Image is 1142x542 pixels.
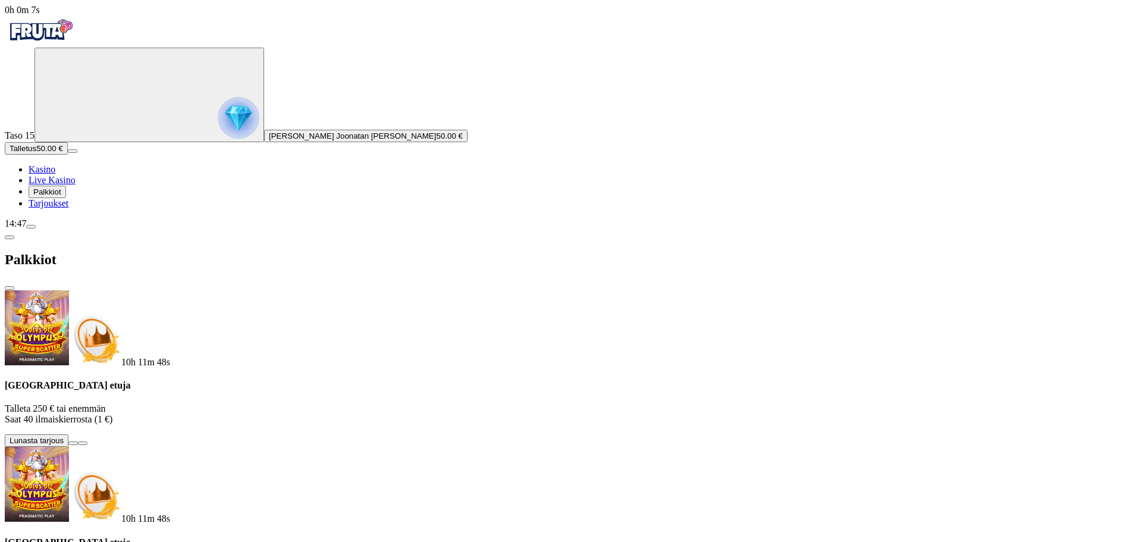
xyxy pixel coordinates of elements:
[5,380,1137,391] h4: [GEOGRAPHIC_DATA] etuja
[29,186,66,198] button: reward iconPalkkiot
[29,198,68,208] a: gift-inverted iconTarjoukset
[5,5,40,15] span: user session time
[69,469,121,522] img: Deposit bonus icon
[29,164,55,174] span: Kasino
[29,175,76,185] a: poker-chip iconLive Kasino
[5,403,1137,425] p: Talleta 250 € tai enemmän Saat 40 ilmaiskierrosta (1 €)
[264,130,468,142] button: [PERSON_NAME] Joonatan [PERSON_NAME]50.00 €
[36,144,62,153] span: 50.00 €
[121,357,170,367] span: countdown
[121,513,170,524] span: countdown
[5,434,68,447] button: Lunasta tarjous
[78,441,87,445] button: info
[29,175,76,185] span: Live Kasino
[10,436,64,445] span: Lunasta tarjous
[29,198,68,208] span: Tarjoukset
[68,149,77,153] button: menu
[5,286,14,290] button: close
[5,130,34,140] span: Taso 15
[69,313,121,365] img: Deposit bonus icon
[26,225,36,228] button: menu
[5,142,68,155] button: Talletusplus icon50.00 €
[29,164,55,174] a: diamond iconKasino
[5,37,76,47] a: Fruta
[5,15,76,45] img: Fruta
[33,187,61,196] span: Palkkiot
[34,48,264,142] button: reward progress
[10,144,36,153] span: Talletus
[5,218,26,228] span: 14:47
[218,97,259,139] img: reward progress
[5,252,1137,268] h2: Palkkiot
[5,15,1137,209] nav: Primary
[5,290,69,365] img: Gates of Olympus Super Scatter
[5,447,69,522] img: Gates of Olympus Super Scatter
[436,131,462,140] span: 50.00 €
[5,236,14,239] button: chevron-left icon
[269,131,436,140] span: [PERSON_NAME] Joonatan [PERSON_NAME]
